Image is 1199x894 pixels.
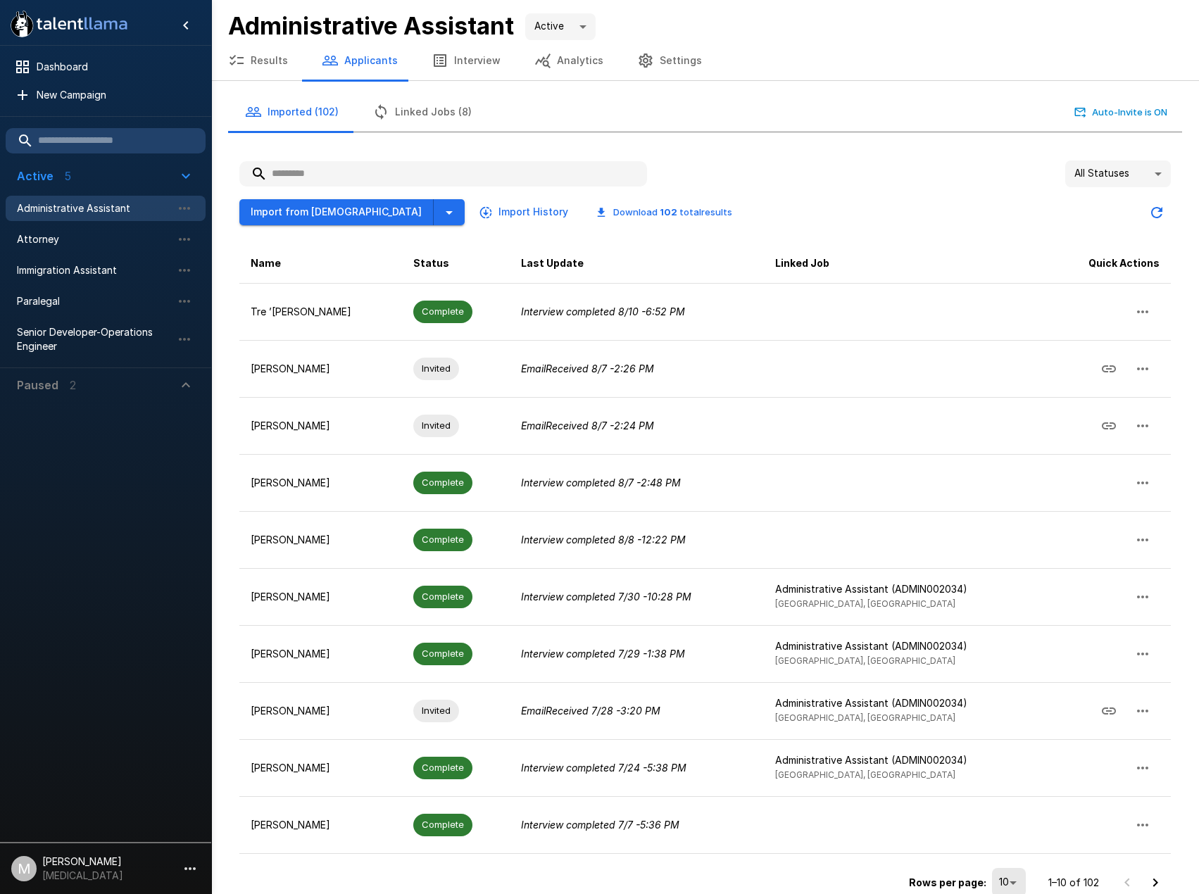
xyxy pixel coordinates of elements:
[211,41,305,80] button: Results
[413,818,472,831] span: Complete
[239,244,402,284] th: Name
[1048,244,1171,284] th: Quick Actions
[521,819,679,831] i: Interview completed 7/7 - 5:36 PM
[775,769,955,780] span: [GEOGRAPHIC_DATA], [GEOGRAPHIC_DATA]
[251,761,391,775] p: [PERSON_NAME]
[1065,160,1171,187] div: All Statuses
[521,477,681,489] i: Interview completed 8/7 - 2:48 PM
[775,696,1036,710] p: Administrative Assistant (ADMIN002034)
[517,41,620,80] button: Analytics
[228,11,514,40] b: Administrative Assistant
[521,648,685,660] i: Interview completed 7/29 - 1:38 PM
[521,705,660,717] i: Email Received 7/28 - 3:20 PM
[413,704,459,717] span: Invited
[585,201,743,223] button: Download 102 totalresults
[413,362,459,375] span: Invited
[1048,876,1099,890] p: 1–10 of 102
[764,244,1047,284] th: Linked Job
[251,818,391,832] p: [PERSON_NAME]
[239,199,434,225] button: Import from [DEMOGRAPHIC_DATA]
[775,712,955,723] span: [GEOGRAPHIC_DATA], [GEOGRAPHIC_DATA]
[251,533,391,547] p: [PERSON_NAME]
[228,92,356,132] button: Imported (102)
[251,305,391,319] p: Tre ’[PERSON_NAME]
[413,647,472,660] span: Complete
[521,591,691,603] i: Interview completed 7/30 - 10:28 PM
[1072,101,1171,123] button: Auto-Invite is ON
[413,305,472,318] span: Complete
[775,598,955,609] span: [GEOGRAPHIC_DATA], [GEOGRAPHIC_DATA]
[415,41,517,80] button: Interview
[521,420,654,432] i: Email Received 8/7 - 2:24 PM
[413,533,472,546] span: Complete
[476,199,574,225] button: Import History
[510,244,764,284] th: Last Update
[775,639,1036,653] p: Administrative Assistant (ADMIN002034)
[775,655,955,666] span: [GEOGRAPHIC_DATA], [GEOGRAPHIC_DATA]
[356,92,489,132] button: Linked Jobs (8)
[1143,199,1171,227] button: Updated Today - 1:25 PM
[413,761,472,774] span: Complete
[402,244,510,284] th: Status
[413,419,459,432] span: Invited
[775,753,1036,767] p: Administrative Assistant (ADMIN002034)
[521,306,685,317] i: Interview completed 8/10 - 6:52 PM
[909,876,986,890] p: Rows per page:
[1092,418,1126,430] span: Copy Interview Link
[775,582,1036,596] p: Administrative Assistant (ADMIN002034)
[620,41,719,80] button: Settings
[251,419,391,433] p: [PERSON_NAME]
[251,476,391,490] p: [PERSON_NAME]
[413,476,472,489] span: Complete
[251,647,391,661] p: [PERSON_NAME]
[251,590,391,604] p: [PERSON_NAME]
[413,590,472,603] span: Complete
[251,362,391,376] p: [PERSON_NAME]
[251,704,391,718] p: [PERSON_NAME]
[521,762,686,774] i: Interview completed 7/24 - 5:38 PM
[660,206,677,218] b: 102
[525,13,596,40] div: Active
[521,534,686,546] i: Interview completed 8/8 - 12:22 PM
[1092,703,1126,715] span: Copy Interview Link
[1092,361,1126,373] span: Copy Interview Link
[521,363,654,374] i: Email Received 8/7 - 2:26 PM
[305,41,415,80] button: Applicants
